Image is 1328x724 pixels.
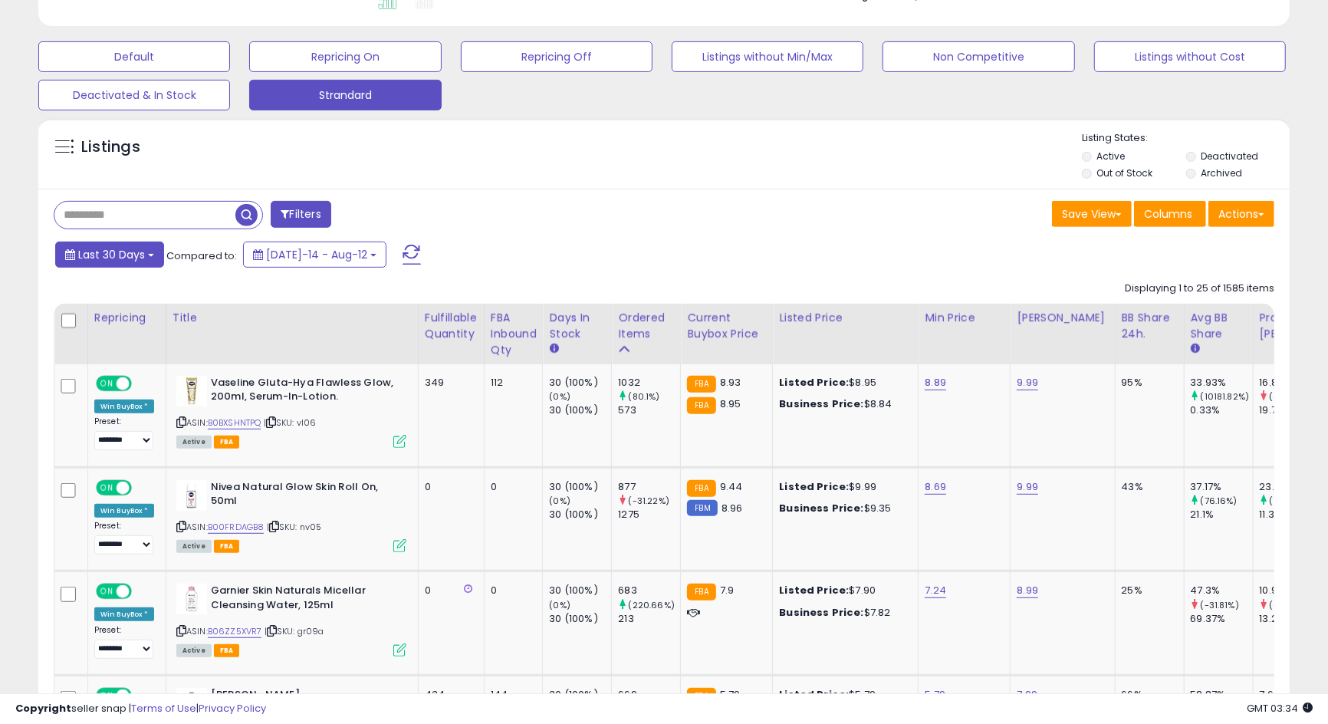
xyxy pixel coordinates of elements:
[208,521,265,534] a: B00FRDAGB8
[549,480,611,494] div: 30 (100%)
[779,479,849,494] b: Listed Price:
[176,584,406,655] div: ASIN:
[176,376,207,406] img: 31wROoHeH6L._SL40_.jpg
[78,247,145,262] span: Last 30 Days
[208,416,261,429] a: B0BXSHNTPQ
[1017,583,1038,598] a: 8.99
[1191,612,1253,626] div: 69.37%
[425,376,472,390] div: 349
[925,310,1004,326] div: Min Price
[1134,201,1206,227] button: Columns
[1191,508,1253,522] div: 21.1%
[81,137,140,158] h5: Listings
[629,599,675,611] small: (220.66%)
[1247,701,1313,716] span: 2025-09-12 03:34 GMT
[1201,166,1242,179] label: Archived
[629,495,669,507] small: (-31.22%)
[779,605,863,620] b: Business Price:
[618,376,680,390] div: 1032
[1125,281,1274,296] div: Displaying 1 to 25 of 1585 items
[1096,150,1125,163] label: Active
[249,80,441,110] button: Strandard
[618,480,680,494] div: 877
[130,585,154,598] span: OFF
[1201,495,1238,507] small: (76.16%)
[211,376,397,408] b: Vaseline Gluta-Hya Flawless Glow, 200ml, Serum-In-Lotion.
[1096,166,1152,179] label: Out of Stock
[720,397,741,411] span: 8.95
[176,644,212,657] span: All listings currently available for purchase on Amazon
[549,376,611,390] div: 30 (100%)
[779,375,849,390] b: Listed Price:
[55,242,164,268] button: Last 30 Days
[491,376,531,390] div: 112
[925,375,946,390] a: 8.89
[1201,150,1258,163] label: Deactivated
[211,584,397,616] b: Garnier Skin Naturals Micellar Cleansing Water, 125ml
[425,480,472,494] div: 0
[1122,584,1172,597] div: 25%
[779,502,906,515] div: $9.35
[549,403,611,417] div: 30 (100%)
[1122,310,1178,342] div: BB Share 24h.
[214,436,240,449] span: FBA
[672,41,863,72] button: Listings without Min/Max
[549,584,611,597] div: 30 (100%)
[97,585,117,598] span: ON
[618,612,680,626] div: 213
[176,436,212,449] span: All listings currently available for purchase on Amazon
[176,584,207,614] img: 31U9iazMxqL._SL40_.jpg
[249,41,441,72] button: Repricing On
[267,521,322,533] span: | SKU: nv05
[687,584,715,601] small: FBA
[779,376,906,390] div: $8.95
[1270,390,1308,403] small: (-14.81%)
[15,702,266,716] div: seller snap | |
[779,583,849,597] b: Listed Price:
[549,612,611,626] div: 30 (100%)
[779,480,906,494] div: $9.99
[1094,41,1286,72] button: Listings without Cost
[94,607,154,621] div: Win BuyBox *
[266,247,367,262] span: [DATE]-14 - Aug-12
[779,584,906,597] div: $7.90
[199,701,266,716] a: Privacy Policy
[1191,310,1247,342] div: Avg BB Share
[1191,342,1200,356] small: Avg BB Share.
[1191,584,1253,597] div: 47.3%
[779,606,906,620] div: $7.82
[1017,479,1038,495] a: 9.99
[687,397,715,414] small: FBA
[208,625,262,638] a: B06ZZ5XVR7
[1201,599,1239,611] small: (-31.81%)
[97,377,117,390] span: ON
[94,400,154,413] div: Win BuyBox *
[1122,480,1172,494] div: 43%
[94,416,154,450] div: Preset:
[94,310,159,326] div: Repricing
[1017,375,1038,390] a: 9.99
[720,375,741,390] span: 8.93
[265,625,324,637] span: | SKU: gr09a
[883,41,1074,72] button: Non Competitive
[687,376,715,393] small: FBA
[687,310,766,342] div: Current Buybox Price
[549,310,605,342] div: Days In Stock
[618,403,680,417] div: 573
[1017,310,1108,326] div: [PERSON_NAME]
[94,504,154,518] div: Win BuyBox *
[549,390,570,403] small: (0%)
[271,201,330,228] button: Filters
[1052,201,1132,227] button: Save View
[211,480,397,512] b: Nivea Natural Glow Skin Roll On, 50ml
[173,310,412,326] div: Title
[779,310,912,326] div: Listed Price
[491,310,537,358] div: FBA inbound Qty
[1208,201,1274,227] button: Actions
[720,583,734,597] span: 7.9
[925,479,946,495] a: 8.69
[629,390,660,403] small: (80.1%)
[166,248,237,263] span: Compared to:
[491,480,531,494] div: 0
[687,480,715,497] small: FBA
